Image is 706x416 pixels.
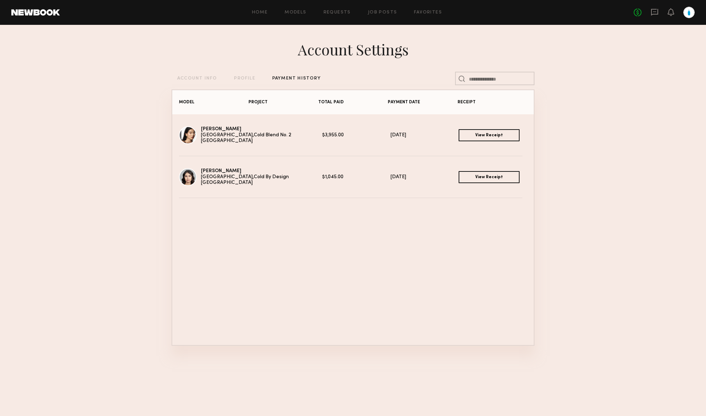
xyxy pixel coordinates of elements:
[322,132,391,138] div: $3,955.00
[234,76,255,81] div: PROFILE
[254,132,322,138] div: Cold Blend No. 2
[272,76,321,81] div: PAYMENT HISTORY
[254,174,322,180] div: Cold By Design
[414,10,442,15] a: Favorites
[179,126,197,144] img: Ayumi Y.
[252,10,268,15] a: Home
[458,100,527,105] div: RECEIPT
[459,171,520,183] a: View Receipt
[285,10,306,15] a: Models
[459,129,520,141] a: View Receipt
[324,10,351,15] a: Requests
[201,174,254,186] div: [GEOGRAPHIC_DATA], [GEOGRAPHIC_DATA]
[391,174,459,180] div: [DATE]
[177,76,217,81] div: ACCOUNT INFO
[201,169,241,173] a: [PERSON_NAME]
[368,10,397,15] a: Job Posts
[179,168,197,186] img: Gaby T.
[298,39,409,59] div: Account Settings
[179,100,248,105] div: MODEL
[201,127,241,131] a: [PERSON_NAME]
[248,100,318,105] div: PROJECT
[318,100,388,105] div: TOTAL PAID
[201,132,254,144] div: [GEOGRAPHIC_DATA], [GEOGRAPHIC_DATA]
[391,132,459,138] div: [DATE]
[322,174,391,180] div: $1,045.00
[388,100,457,105] div: PAYMENT DATE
